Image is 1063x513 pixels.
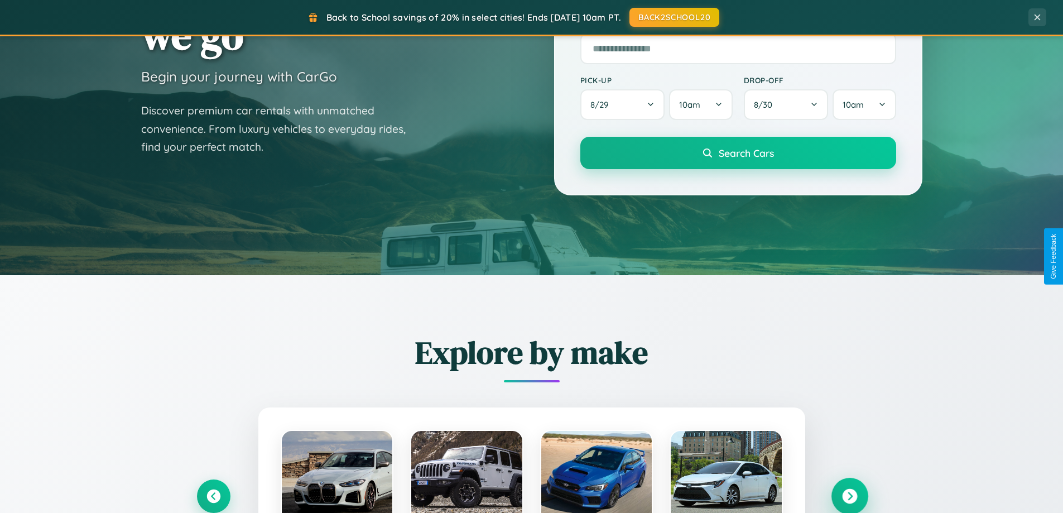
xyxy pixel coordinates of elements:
button: Search Cars [580,137,896,169]
label: Pick-up [580,75,733,85]
button: 8/30 [744,89,829,120]
div: Give Feedback [1050,234,1057,279]
span: Back to School savings of 20% in select cities! Ends [DATE] 10am PT. [326,12,621,23]
button: 10am [833,89,896,120]
span: 10am [843,99,864,110]
span: Search Cars [719,147,774,159]
h3: Begin your journey with CarGo [141,68,337,85]
p: Discover premium car rentals with unmatched convenience. From luxury vehicles to everyday rides, ... [141,102,420,156]
button: BACK2SCHOOL20 [629,8,719,27]
button: 10am [669,89,732,120]
h2: Explore by make [197,331,867,374]
label: Drop-off [744,75,896,85]
span: 10am [679,99,700,110]
span: 8 / 30 [754,99,778,110]
span: 8 / 29 [590,99,614,110]
button: 8/29 [580,89,665,120]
